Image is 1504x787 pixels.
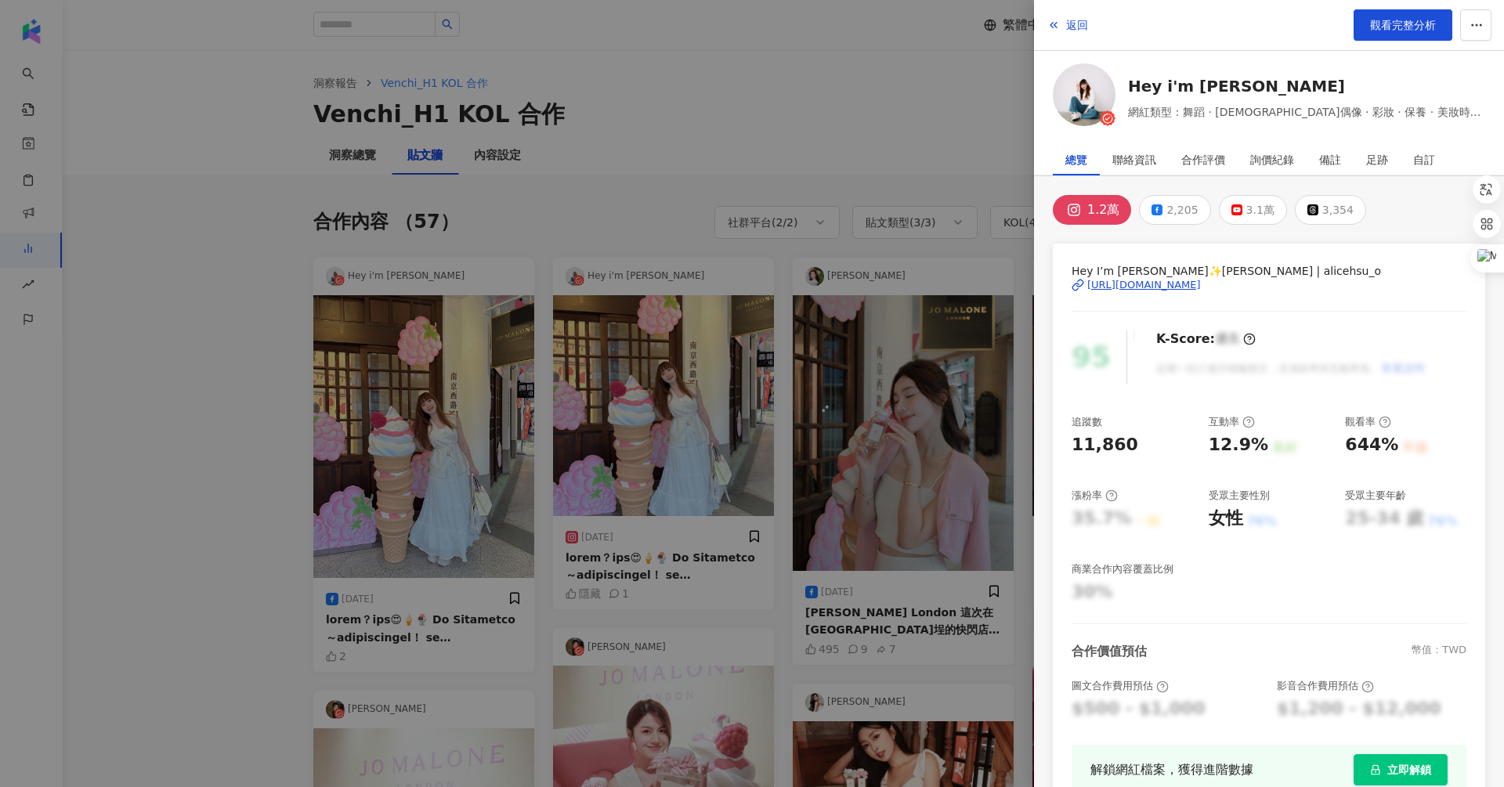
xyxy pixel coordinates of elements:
[1370,764,1381,775] span: lock
[1345,489,1406,503] div: 受眾主要年齡
[1219,195,1287,225] button: 3.1萬
[1090,760,1253,779] div: 解鎖網紅檔案，獲得進階數據
[1181,144,1225,175] div: 合作評價
[1053,195,1131,225] button: 1.2萬
[1072,679,1169,693] div: 圖文合作費用預估
[1319,144,1341,175] div: 備註
[1166,199,1198,221] div: 2,205
[1370,19,1436,31] span: 觀看完整分析
[1209,415,1255,429] div: 互動率
[1053,63,1115,126] img: KOL Avatar
[1250,144,1294,175] div: 詢價紀錄
[1128,75,1485,97] a: Hey i'm [PERSON_NAME]
[1412,643,1466,660] div: 幣值：TWD
[1072,562,1173,576] div: 商業合作內容覆蓋比例
[1345,415,1391,429] div: 觀看率
[1072,433,1138,457] div: 11,860
[1295,195,1366,225] button: 3,354
[1209,507,1243,531] div: 女性
[1072,643,1147,660] div: 合作價值預估
[1354,9,1452,41] a: 觀看完整分析
[1322,199,1354,221] div: 3,354
[1209,433,1268,457] div: 12.9%
[1072,489,1118,503] div: 漲粉率
[1128,103,1485,121] span: 網紅類型：舞蹈 · [DEMOGRAPHIC_DATA]偶像 · 彩妝 · 保養 · 美妝時尚 · 日常話題 · 穿搭
[1139,195,1210,225] button: 2,205
[1072,262,1466,280] span: Hey I’m [PERSON_NAME]✨[PERSON_NAME] | alicehsu_o
[1072,278,1466,292] a: [URL][DOMAIN_NAME]
[1209,489,1270,503] div: 受眾主要性別
[1047,9,1089,41] button: 返回
[1387,764,1431,776] span: 立即解鎖
[1053,63,1115,132] a: KOL Avatar
[1066,19,1088,31] span: 返回
[1065,144,1087,175] div: 總覽
[1072,415,1102,429] div: 追蹤數
[1087,278,1201,292] div: [URL][DOMAIN_NAME]
[1277,679,1374,693] div: 影音合作費用預估
[1354,754,1448,785] button: 立即解鎖
[1366,144,1388,175] div: 足跡
[1112,144,1156,175] div: 聯絡資訊
[1345,433,1398,457] div: 644%
[1246,199,1274,221] div: 3.1萬
[1087,199,1119,221] div: 1.2萬
[1156,330,1256,348] div: K-Score :
[1413,144,1435,175] div: 自訂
